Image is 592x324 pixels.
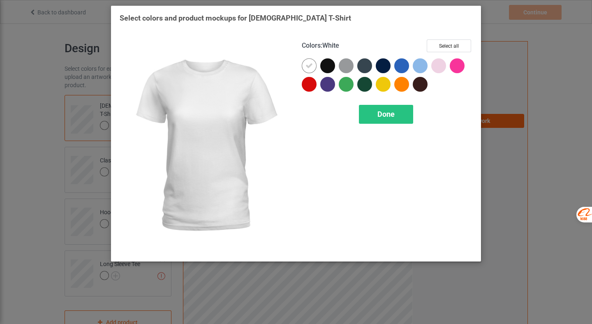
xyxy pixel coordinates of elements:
[427,39,471,52] button: Select all
[377,110,395,118] span: Done
[302,42,321,49] span: Colors
[302,42,339,50] h4: :
[120,14,351,22] span: Select colors and product mockups for [DEMOGRAPHIC_DATA] T-Shirt
[120,39,290,253] img: regular.jpg
[322,42,339,49] span: White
